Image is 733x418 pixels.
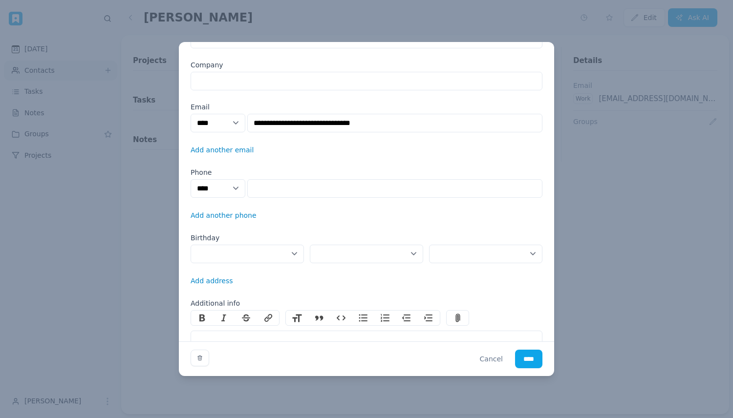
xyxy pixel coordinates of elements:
[352,311,374,325] button: Bullets
[191,102,542,112] label: Email
[447,311,469,325] button: Attach Files
[191,233,542,243] label: Birthday
[257,311,279,325] button: Link
[286,311,308,325] button: Heading
[418,311,440,325] button: Increase Level
[235,311,257,325] button: Strikethrough
[191,167,542,177] label: Phone
[191,210,257,220] button: Add another phone
[374,311,396,325] button: Numbers
[191,276,233,286] button: Add address
[191,331,542,377] trix-editor: Additional info
[191,298,542,308] label: Additional info
[213,311,235,325] button: Italic
[308,311,330,325] button: Quote
[396,311,418,325] button: Decrease Level
[191,60,542,70] label: Company
[330,311,352,325] button: Code
[191,145,254,155] button: Add another email
[191,311,213,325] button: Bold
[472,350,511,368] button: Cancel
